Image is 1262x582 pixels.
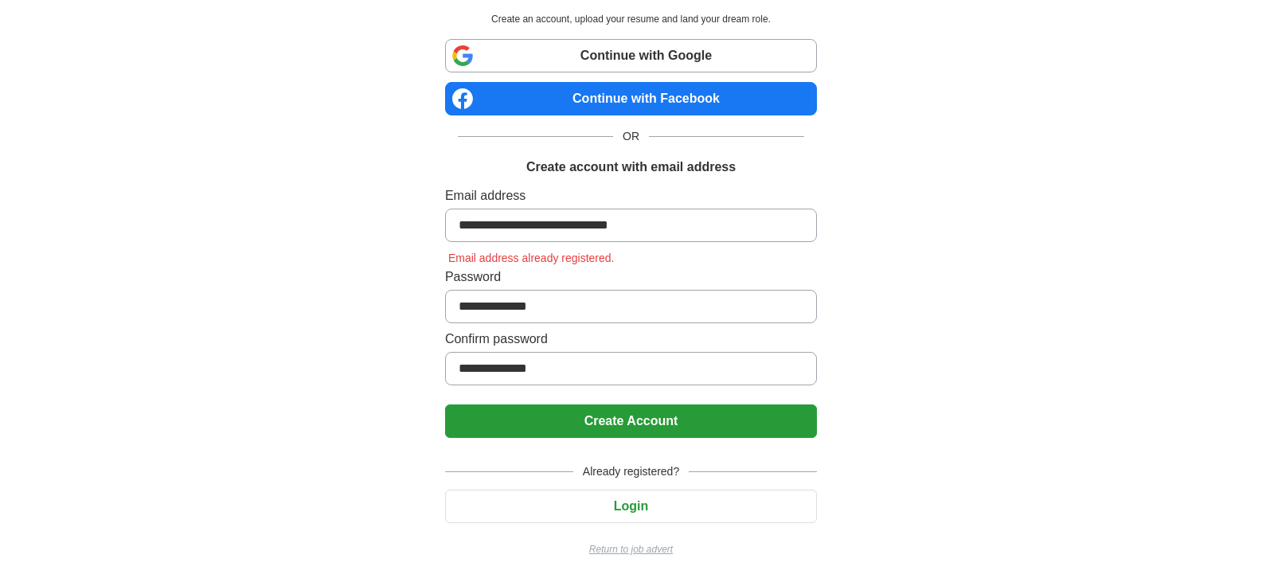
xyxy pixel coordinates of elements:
span: Email address already registered. [445,252,618,264]
span: OR [613,128,649,145]
a: Continue with Facebook [445,82,817,115]
p: Create an account, upload your resume and land your dream role. [448,12,814,26]
label: Password [445,268,817,287]
a: Continue with Google [445,39,817,72]
a: Login [445,499,817,513]
label: Email address [445,186,817,205]
label: Confirm password [445,330,817,349]
span: Already registered? [573,463,689,480]
a: Return to job advert [445,542,817,557]
button: Create Account [445,404,817,438]
h1: Create account with email address [526,158,736,177]
button: Login [445,490,817,523]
